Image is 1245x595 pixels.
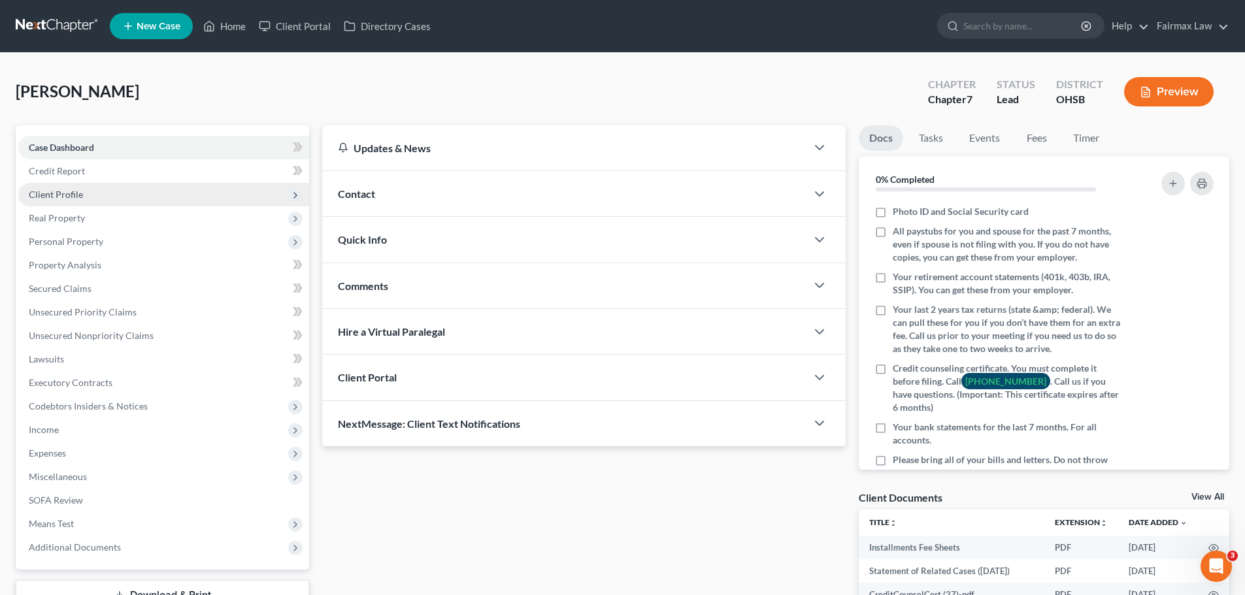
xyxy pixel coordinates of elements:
div: Chapter [928,92,976,107]
span: Contact [338,187,375,200]
a: Tasks [908,125,954,151]
a: Client Portal [252,14,337,38]
strong: 0% Completed [876,174,935,185]
a: Credit Report [18,159,309,183]
a: Timer [1063,125,1110,151]
span: Means Test [29,518,74,529]
span: Credit Report [29,165,85,176]
span: Property Analysis [29,259,101,270]
span: Executory Contracts [29,377,112,388]
span: Additional Documents [29,541,121,553]
a: Property Analysis [18,253,309,277]
a: Events [959,125,1010,151]
input: Search by name... [963,14,1083,38]
span: Quick Info [338,233,387,246]
span: Miscellaneous [29,471,87,482]
div: Lead [997,92,1035,107]
a: [PHONE_NUMBER] [961,373,1050,389]
span: Hire a Virtual Paralegal [338,325,445,338]
span: Lawsuits [29,353,64,364]
a: Directory Cases [337,14,437,38]
div: Updates & News [338,141,791,155]
button: Preview [1124,77,1214,106]
span: New Case [137,22,180,31]
span: Case Dashboard [29,142,94,153]
span: Credit counseling certificate. You must complete it before filing. Call . Call us if you have que... [893,362,1125,414]
span: [PERSON_NAME] [16,82,139,101]
a: Titleunfold_more [869,517,897,527]
td: Installments Fee Sheets [859,536,1044,559]
a: Fairmax Law [1150,14,1229,38]
a: Home [197,14,252,38]
span: All paystubs for you and spouse for the past 7 months, even if spouse is not filing with you. If ... [893,225,1125,264]
a: Case Dashboard [18,136,309,159]
span: 3 [1227,551,1238,561]
i: unfold_more [1100,519,1108,527]
span: Your bank statements for the last 7 months. For all accounts. [893,421,1125,447]
i: unfold_more [889,519,897,527]
span: Secured Claims [29,283,91,294]
span: Unsecured Nonpriority Claims [29,330,154,341]
span: Client Profile [29,189,83,200]
span: Real Property [29,212,85,223]
span: SOFA Review [29,494,83,506]
a: Docs [859,125,903,151]
td: PDF [1044,536,1118,559]
span: Your retirement account statements (401k, 403b, IRA, SSIP). You can get these from your employer. [893,270,1125,297]
a: Secured Claims [18,277,309,300]
span: Please bring all of your bills and letters. Do not throw them away. [893,453,1125,479]
i: expand_more [1180,519,1187,527]
a: Executory Contracts [18,371,309,394]
td: Statement of Related Cases ([DATE]) [859,559,1044,583]
span: 7 [967,93,972,105]
div: Chapter [928,77,976,92]
a: Unsecured Priority Claims [18,300,309,324]
a: Lawsuits [18,347,309,371]
td: [DATE] [1118,536,1198,559]
div: District [1056,77,1103,92]
a: View All [1191,492,1224,502]
a: SOFA Review [18,489,309,512]
iframe: Intercom live chat [1201,551,1232,582]
a: Extensionunfold_more [1055,517,1108,527]
span: Photo ID and Social Security card [893,205,1029,218]
span: Your last 2 years tax returns (state &amp; federal). We can pull these for you if you don’t have ... [893,303,1125,355]
td: [DATE] [1118,559,1198,583]
a: Help [1105,14,1149,38]
div: Client Documents [859,490,942,504]
span: Client Portal [338,371,397,383]
span: Unsecured Priority Claims [29,306,137,317]
div: Status [997,77,1035,92]
span: Codebtors Insiders & Notices [29,400,148,411]
div: OHSB [1056,92,1103,107]
span: Income [29,424,59,435]
a: Fees [1016,125,1057,151]
span: Comments [338,280,388,292]
span: NextMessage: Client Text Notifications [338,417,520,430]
td: PDF [1044,559,1118,583]
span: Expenses [29,447,66,458]
a: Date Added expand_more [1129,517,1187,527]
span: Personal Property [29,236,103,247]
a: Unsecured Nonpriority Claims [18,324,309,347]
